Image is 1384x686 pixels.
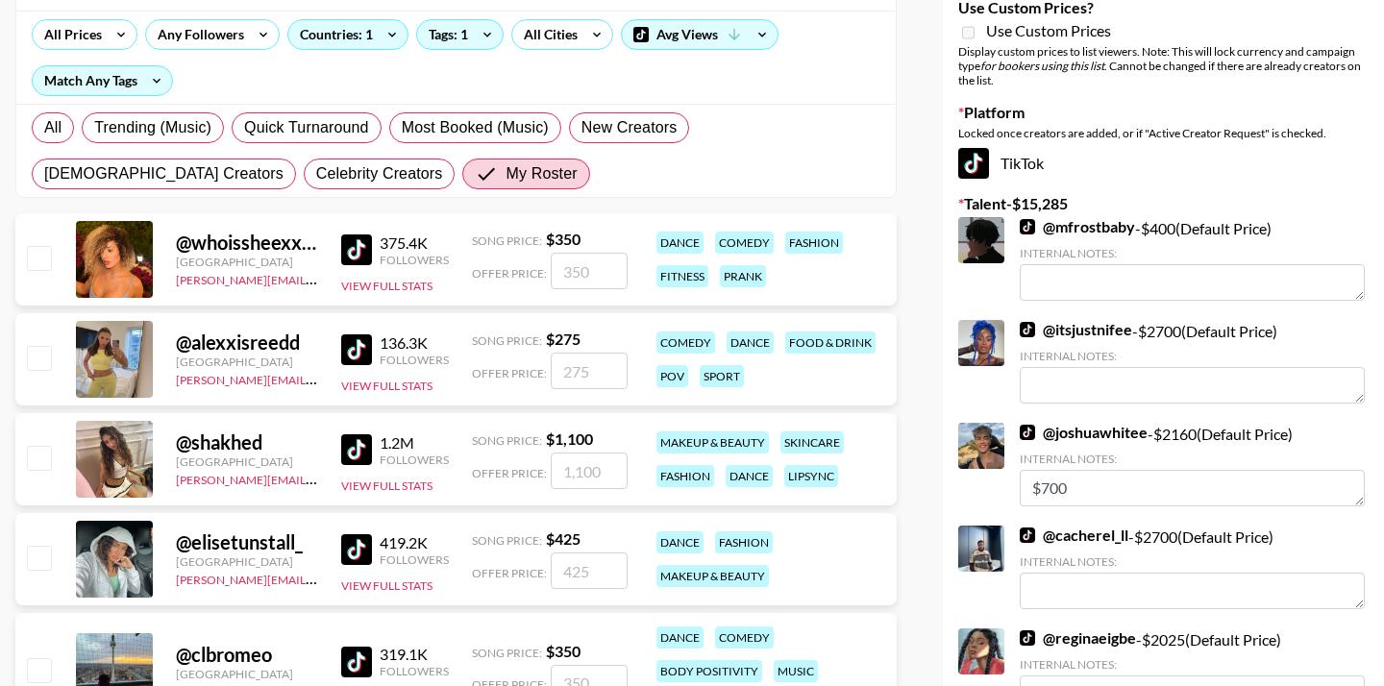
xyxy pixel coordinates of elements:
span: Use Custom Prices [986,21,1111,40]
span: All [44,116,62,139]
div: - $ 2700 (Default Price) [1020,526,1365,609]
img: TikTok [1020,322,1035,337]
div: fashion [715,531,773,553]
button: View Full Stats [341,379,432,393]
div: TikTok [958,148,1369,179]
strong: $ 275 [546,330,581,348]
img: TikTok [341,434,372,465]
div: dance [656,626,704,649]
div: Display custom prices to list viewers. Note: This will lock currency and campaign type . Cannot b... [958,44,1369,87]
div: - $ 2700 (Default Price) [1020,320,1365,404]
input: 1,100 [551,453,628,489]
div: [GEOGRAPHIC_DATA] [176,355,318,369]
span: Offer Price: [472,466,547,480]
strong: $ 1,100 [546,429,593,448]
div: @ elisetunstall_ [176,530,318,554]
div: dance [656,232,704,254]
div: lipsync [784,465,838,487]
div: 1.2M [380,433,449,453]
div: Followers [380,353,449,367]
span: Celebrity Creators [316,162,443,185]
div: Match Any Tags [33,66,172,95]
img: TikTok [1020,425,1035,440]
div: makeup & beauty [656,565,769,587]
div: @ whoissheexxxxxxx [176,231,318,255]
div: Internal Notes: [1020,246,1365,260]
div: dance [727,331,774,354]
em: for bookers using this list [980,59,1104,73]
div: food & drink [785,331,876,354]
div: sport [700,365,744,387]
span: My Roster [506,162,577,185]
div: @ alexxisreedd [176,331,318,355]
img: TikTok [958,148,989,179]
a: @mfrostbaby [1020,217,1135,236]
div: - $ 2160 (Default Price) [1020,423,1365,506]
a: [PERSON_NAME][EMAIL_ADDRESS][DOMAIN_NAME] [176,469,460,487]
div: [GEOGRAPHIC_DATA] [176,255,318,269]
span: Offer Price: [472,366,547,380]
div: fashion [785,232,843,254]
div: Followers [380,552,449,567]
span: Song Price: [472,433,542,448]
div: [GEOGRAPHIC_DATA] [176,454,318,469]
button: View Full Stats [341,478,432,493]
div: Any Followers [146,20,248,49]
div: music [774,660,818,682]
img: TikTok [341,647,372,677]
span: Quick Turnaround [244,116,369,139]
a: [PERSON_NAME][EMAIL_ADDRESS][DOMAIN_NAME] [176,369,460,387]
span: Song Price: [472,333,542,348]
textarea: $700 [1020,470,1365,506]
div: prank [720,265,766,287]
a: @itsjustnifee [1020,320,1132,339]
a: [PERSON_NAME][EMAIL_ADDRESS][DOMAIN_NAME] [176,269,460,287]
div: All Cities [512,20,581,49]
span: Song Price: [472,233,542,248]
div: Tags: 1 [417,20,503,49]
a: @cacherel_ll [1020,526,1128,545]
div: Internal Notes: [1020,349,1365,363]
button: View Full Stats [341,578,432,593]
div: @ clbromeo [176,643,318,667]
div: Countries: 1 [288,20,408,49]
label: Platform [958,103,1369,122]
div: 319.1K [380,645,449,664]
span: New Creators [581,116,678,139]
div: Followers [380,253,449,267]
span: Offer Price: [472,266,547,281]
strong: $ 350 [546,230,581,248]
a: [PERSON_NAME][EMAIL_ADDRESS][DOMAIN_NAME] [176,569,460,587]
img: TikTok [341,334,372,365]
div: [GEOGRAPHIC_DATA] [176,554,318,569]
span: Song Price: [472,646,542,660]
label: Talent - $ 15,285 [958,194,1369,213]
div: comedy [715,626,774,649]
div: body positivity [656,660,762,682]
div: 136.3K [380,333,449,353]
a: @reginaeigbe [1020,628,1136,648]
input: 350 [551,253,628,289]
div: 419.2K [380,533,449,552]
img: TikTok [1020,630,1035,646]
div: Followers [380,453,449,467]
strong: $ 425 [546,529,581,548]
strong: $ 350 [546,642,581,660]
div: 375.4K [380,233,449,253]
span: Trending (Music) [94,116,211,139]
div: [GEOGRAPHIC_DATA] [176,667,318,681]
div: pov [656,365,688,387]
div: skincare [780,431,844,453]
img: TikTok [1020,219,1035,234]
div: makeup & beauty [656,431,769,453]
div: @ shakhed [176,430,318,454]
div: fashion [656,465,714,487]
span: [DEMOGRAPHIC_DATA] Creators [44,162,284,185]
img: TikTok [341,534,372,565]
div: Avg Views [622,20,778,49]
button: View Full Stats [341,279,432,293]
div: Locked once creators are added, or if "Active Creator Request" is checked. [958,126,1369,140]
img: TikTok [341,234,372,265]
div: Internal Notes: [1020,452,1365,466]
div: - $ 400 (Default Price) [1020,217,1365,301]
